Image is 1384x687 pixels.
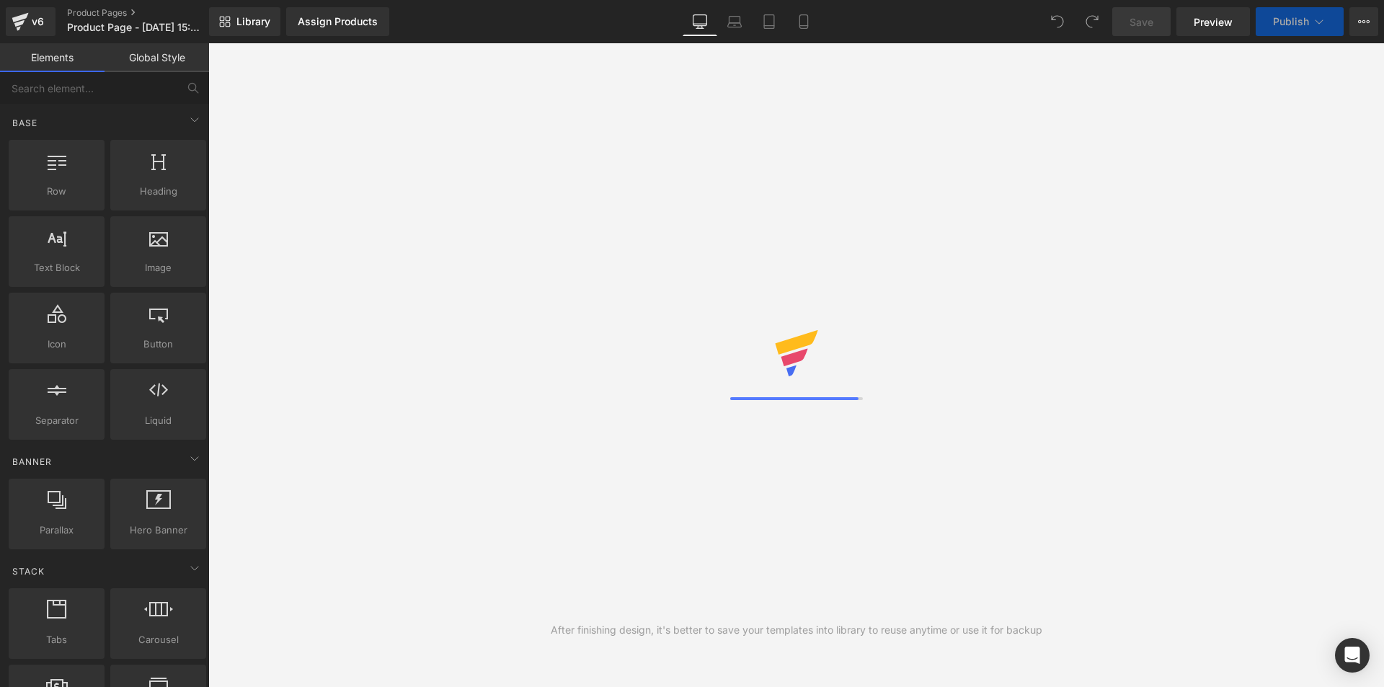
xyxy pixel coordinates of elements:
a: Laptop [717,7,752,36]
span: Publish [1273,16,1309,27]
span: Button [115,337,202,352]
span: Banner [11,455,53,469]
span: Icon [13,337,100,352]
span: Parallax [13,523,100,538]
button: Redo [1078,7,1106,36]
a: Preview [1176,7,1250,36]
span: Library [236,15,270,28]
span: Carousel [115,632,202,647]
a: New Library [209,7,280,36]
div: Open Intercom Messenger [1335,638,1370,673]
span: Product Page - [DATE] 15:35:41 [67,22,205,33]
button: Undo [1043,7,1072,36]
span: Tabs [13,632,100,647]
span: Heading [115,184,202,199]
a: Desktop [683,7,717,36]
span: Text Block [13,260,100,275]
span: Image [115,260,202,275]
button: More [1349,7,1378,36]
span: Base [11,116,39,130]
div: Assign Products [298,16,378,27]
a: v6 [6,7,56,36]
span: Liquid [115,413,202,428]
a: Global Style [105,43,209,72]
a: Tablet [752,7,786,36]
span: Save [1130,14,1153,30]
span: Hero Banner [115,523,202,538]
button: Publish [1256,7,1344,36]
a: Mobile [786,7,821,36]
div: v6 [29,12,47,31]
span: Stack [11,564,46,578]
span: Row [13,184,100,199]
span: Separator [13,413,100,428]
span: Preview [1194,14,1233,30]
div: After finishing design, it's better to save your templates into library to reuse anytime or use i... [551,622,1042,638]
a: Product Pages [67,7,233,19]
